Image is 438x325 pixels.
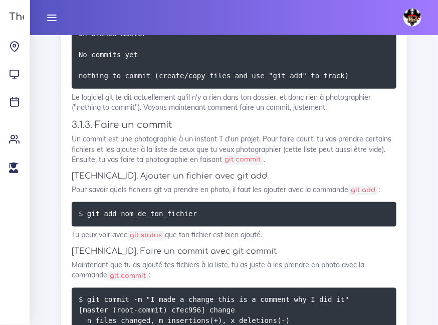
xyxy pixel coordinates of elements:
img: avatar [403,9,421,27]
code: git add [348,186,378,196]
code: $ git add nom_de_ton_fichier [79,209,200,220]
p: Pour savoir quels fichiers git va prendre en photo, il faut les ajouter avec la commande : [72,185,396,195]
p: Un commit est une photographie à un instant T d'un projet. Pour faire court, tu vas prendre certa... [72,134,396,165]
h3: The Hacking Project [6,12,112,23]
a: avatar [399,3,429,32]
code: git status [127,231,165,241]
p: Le logiciel git te dit actuellement qu'il n'y a rien dans ton dossier, et donc rien à photographi... [72,92,396,113]
code: git commit [107,271,149,281]
p: Tu peux voir avec que ton fichier est bien ajouté. [72,230,396,240]
h4: 3.1.3. Faire un commit [72,119,396,130]
h5: [TECHNICAL_ID]. Faire un commit avec git commit [72,247,396,257]
code: $ git status On branch master No commits yet nothing to commit (create/copy files and use "git ad... [79,18,352,82]
code: git commit [222,155,264,165]
p: Maintenant que tu as ajouté tes fichiers à la liste, tu as juste à les prendre en photo avec la c... [72,260,396,281]
h5: [TECHNICAL_ID]. Ajouter un fichier avec git add [72,172,396,181]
